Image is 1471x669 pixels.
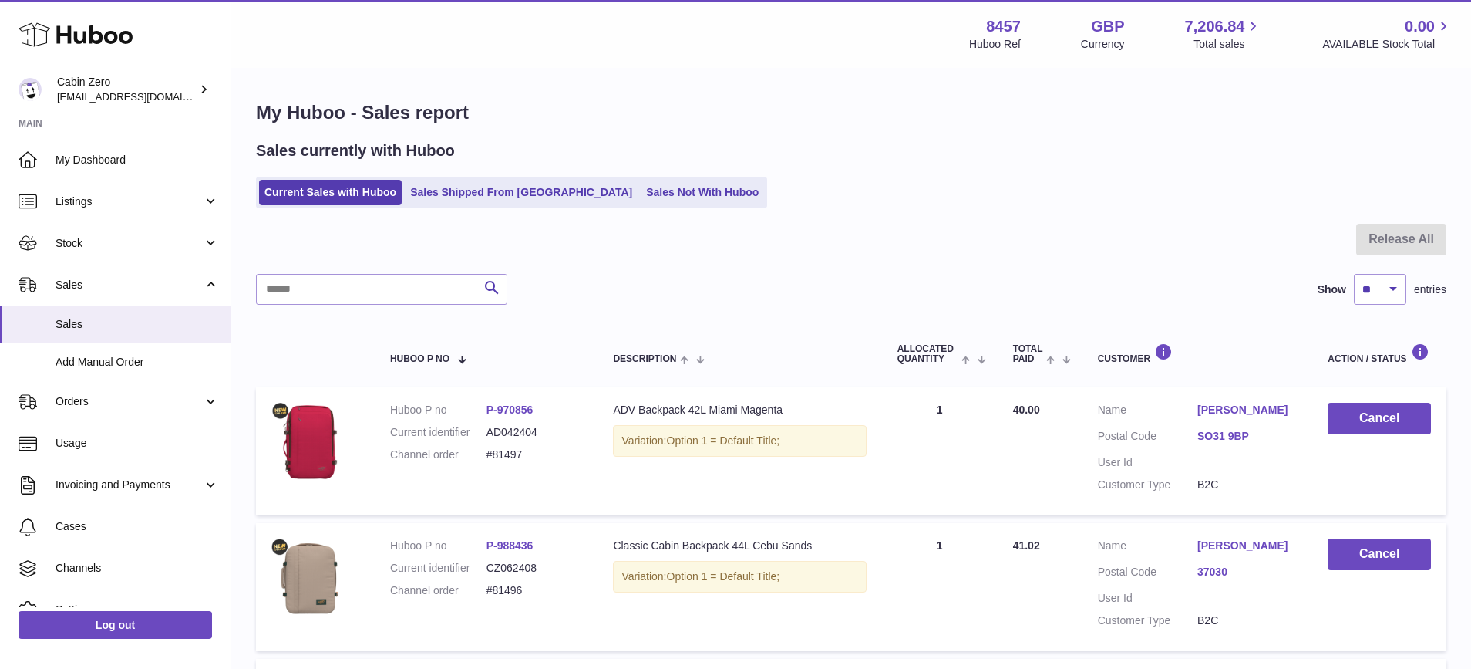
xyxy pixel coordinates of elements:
[1091,16,1124,37] strong: GBP
[1098,343,1298,364] div: Customer
[667,570,780,583] span: Option 1 = Default Title;
[1098,429,1197,448] dt: Postal Code
[897,344,958,364] span: ALLOCATED Quantity
[56,317,219,332] span: Sales
[1197,539,1297,553] a: [PERSON_NAME]
[1318,282,1346,297] label: Show
[56,394,203,409] span: Orders
[1098,539,1197,557] dt: Name
[19,78,42,101] img: huboo@cabinzero.com
[613,539,866,553] div: Classic Cabin Backpack 44L Cebu Sands
[1098,565,1197,583] dt: Postal Code
[259,180,402,205] a: Current Sales with Huboo
[1197,403,1297,417] a: [PERSON_NAME]
[390,425,486,440] dt: Current identifier
[56,194,203,209] span: Listings
[256,140,455,161] h2: Sales currently with Huboo
[56,153,219,167] span: My Dashboard
[1328,539,1431,570] button: Cancel
[57,90,227,103] span: [EMAIL_ADDRESS][DOMAIN_NAME]
[1185,16,1245,37] span: 7,206.84
[1197,565,1297,579] a: 37030
[667,434,780,447] span: Option 1 = Default Title;
[271,539,348,616] img: CLASSIC44L-Cebu-sands-FRONT_e84fdd5e-85a0-4e4f-891e-d69438154475.jpg
[969,37,1021,52] div: Huboo Ref
[1098,478,1197,492] dt: Customer Type
[56,603,219,617] span: Settings
[1193,37,1262,52] span: Total sales
[390,583,486,598] dt: Channel order
[1098,613,1197,628] dt: Customer Type
[56,478,203,492] span: Invoicing and Payments
[486,583,583,598] dd: #81496
[271,403,348,480] img: ADV-42L-Miami-Magenta-FRONT_51d75465-df51-4866-9704-5996fa54ed8f.jpg
[56,236,203,251] span: Stock
[1098,591,1197,606] dt: User Id
[390,354,449,364] span: Huboo P no
[613,354,676,364] span: Description
[1322,16,1452,52] a: 0.00 AVAILABLE Stock Total
[1197,478,1297,492] dd: B2C
[882,523,998,651] td: 1
[613,561,866,593] div: Variation:
[390,403,486,417] dt: Huboo P no
[1185,16,1263,52] a: 7,206.84 Total sales
[390,561,486,576] dt: Current identifier
[1405,16,1435,37] span: 0.00
[1098,455,1197,470] dt: User Id
[613,403,866,417] div: ADV Backpack 42L Miami Magenta
[486,404,534,416] a: P-970856
[56,561,219,576] span: Channels
[56,436,219,451] span: Usage
[486,448,583,462] dd: #81497
[613,425,866,457] div: Variation:
[1098,403,1197,421] dt: Name
[56,278,203,292] span: Sales
[56,519,219,534] span: Cases
[1081,37,1125,52] div: Currency
[486,561,583,576] dd: CZ062408
[486,425,583,440] dd: AD042404
[19,611,212,639] a: Log out
[1013,539,1040,552] span: 41.02
[486,539,534,552] a: P-988436
[1414,282,1446,297] span: entries
[641,180,764,205] a: Sales Not With Huboo
[1013,344,1043,364] span: Total paid
[56,355,219,370] span: Add Manual Order
[390,448,486,462] dt: Channel order
[1013,404,1040,416] span: 40.00
[1197,613,1297,628] dd: B2C
[405,180,638,205] a: Sales Shipped From [GEOGRAPHIC_DATA]
[1197,429,1297,444] a: SO31 9BP
[1328,403,1431,434] button: Cancel
[882,387,998,515] td: 1
[1322,37,1452,52] span: AVAILABLE Stock Total
[256,100,1446,125] h1: My Huboo - Sales report
[57,75,196,104] div: Cabin Zero
[390,539,486,553] dt: Huboo P no
[986,16,1021,37] strong: 8457
[1328,343,1431,364] div: Action / Status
